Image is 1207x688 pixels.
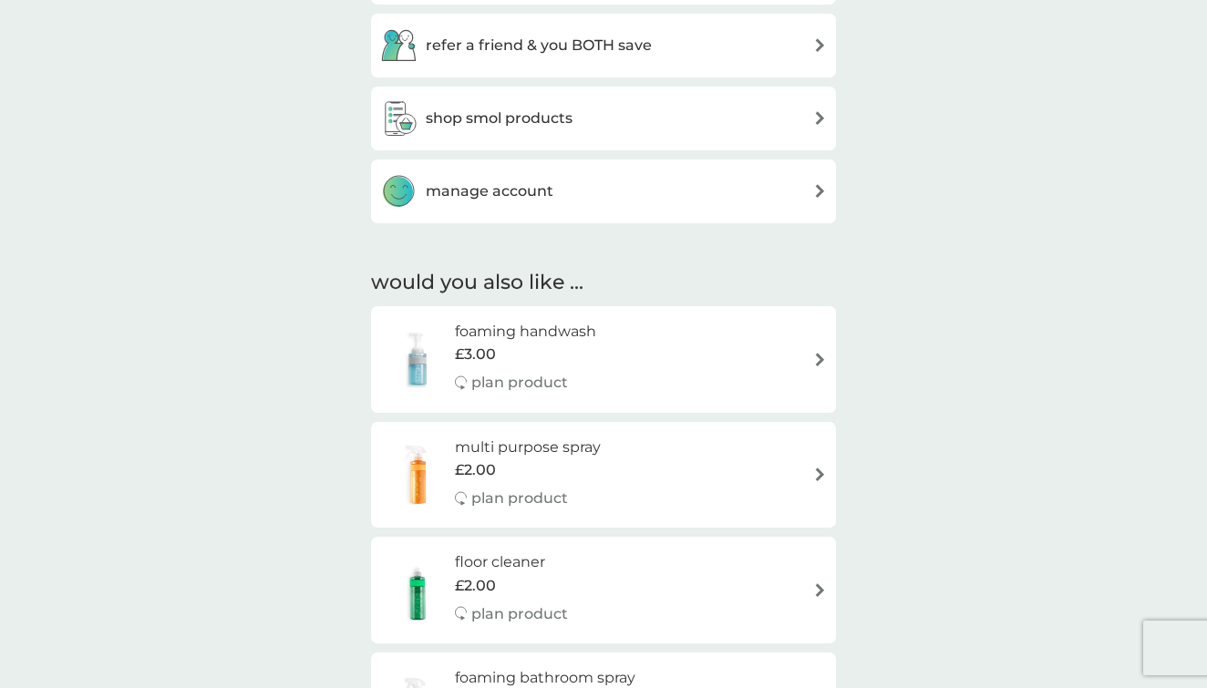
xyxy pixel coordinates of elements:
span: £2.00 [455,574,496,598]
img: arrow right [813,353,827,366]
h2: would you also like ... [371,269,836,297]
p: plan product [471,371,568,395]
img: multi purpose spray [380,443,455,507]
img: arrow right [813,467,827,481]
h6: multi purpose spray [455,436,601,459]
h3: shop smol products [426,107,573,130]
img: arrow right [813,38,827,52]
img: floor cleaner [380,559,455,622]
span: £3.00 [455,343,496,366]
h6: foaming handwash [455,320,596,344]
h3: refer a friend & you BOTH save [426,34,652,57]
img: arrow right [813,583,827,597]
h6: floor cleaner [455,550,568,574]
p: plan product [471,602,568,626]
img: foaming handwash [380,327,455,391]
p: plan product [471,487,568,510]
span: £2.00 [455,458,496,482]
img: arrow right [813,184,827,198]
img: arrow right [813,111,827,125]
h3: manage account [426,180,553,203]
